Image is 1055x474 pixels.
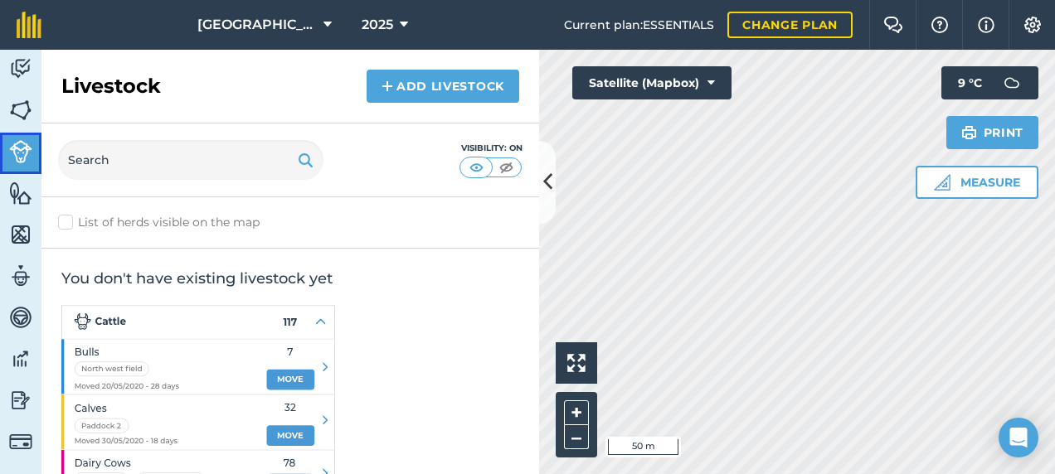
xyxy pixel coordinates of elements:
[466,159,487,176] img: svg+xml;base64,PHN2ZyB4bWxucz0iaHR0cDovL3d3dy53My5vcmcvMjAwMC9zdmciIHdpZHRoPSI1MCIgaGVpZ2h0PSI0MC...
[9,346,32,371] img: svg+xml;base64,PD94bWwgdmVyc2lvbj0iMS4wIiBlbmNvZGluZz0idXRmLTgiPz4KPCEtLSBHZW5lcmF0b3I6IEFkb2JlIE...
[941,66,1038,99] button: 9 °C
[298,150,314,170] img: svg+xml;base64,PHN2ZyB4bWxucz0iaHR0cDovL3d3dy53My5vcmcvMjAwMC9zdmciIHdpZHRoPSIxOSIgaGVpZ2h0PSIyNC...
[572,66,732,99] button: Satellite (Mapbox)
[9,181,32,206] img: svg+xml;base64,PHN2ZyB4bWxucz0iaHR0cDovL3d3dy53My5vcmcvMjAwMC9zdmciIHdpZHRoPSI1NiIgaGVpZ2h0PSI2MC...
[61,268,519,288] h2: You don't have existing livestock yet
[727,12,853,38] a: Change plan
[58,214,523,231] label: List of herds visible on the map
[9,98,32,123] img: svg+xml;base64,PHN2ZyB4bWxucz0iaHR0cDovL3d3dy53My5vcmcvMjAwMC9zdmciIHdpZHRoPSI1NiIgaGVpZ2h0PSI2MC...
[9,388,32,413] img: svg+xml;base64,PD94bWwgdmVyc2lvbj0iMS4wIiBlbmNvZGluZz0idXRmLTgiPz4KPCEtLSBHZW5lcmF0b3I6IEFkb2JlIE...
[9,222,32,247] img: svg+xml;base64,PHN2ZyB4bWxucz0iaHR0cDovL3d3dy53My5vcmcvMjAwMC9zdmciIHdpZHRoPSI1NiIgaGVpZ2h0PSI2MC...
[995,66,1028,99] img: svg+xml;base64,PD94bWwgdmVyc2lvbj0iMS4wIiBlbmNvZGluZz0idXRmLTgiPz4KPCEtLSBHZW5lcmF0b3I6IEFkb2JlIE...
[9,56,32,81] img: svg+xml;base64,PD94bWwgdmVyc2lvbj0iMS4wIiBlbmNvZGluZz0idXRmLTgiPz4KPCEtLSBHZW5lcmF0b3I6IEFkb2JlIE...
[946,116,1039,149] button: Print
[9,305,32,330] img: svg+xml;base64,PD94bWwgdmVyc2lvbj0iMS4wIiBlbmNvZGluZz0idXRmLTgiPz4KPCEtLSBHZW5lcmF0b3I6IEFkb2JlIE...
[382,76,393,96] img: svg+xml;base64,PHN2ZyB4bWxucz0iaHR0cDovL3d3dy53My5vcmcvMjAwMC9zdmciIHdpZHRoPSIxNCIgaGVpZ2h0PSIyNC...
[934,174,950,191] img: Ruler icon
[567,354,586,372] img: Four arrows, one pointing top left, one top right, one bottom right and the last bottom left
[58,140,323,180] input: Search
[362,15,393,35] span: 2025
[930,17,950,33] img: A question mark icon
[9,430,32,453] img: svg+xml;base64,PD94bWwgdmVyc2lvbj0iMS4wIiBlbmNvZGluZz0idXRmLTgiPz4KPCEtLSBHZW5lcmF0b3I6IEFkb2JlIE...
[564,400,589,425] button: +
[61,73,161,99] h2: Livestock
[9,264,32,288] img: svg+xml;base64,PD94bWwgdmVyc2lvbj0iMS4wIiBlbmNvZGluZz0idXRmLTgiPz4KPCEtLSBHZW5lcmF0b3I6IEFkb2JlIE...
[1023,17,1043,33] img: A cog icon
[367,70,519,103] a: Add Livestock
[883,17,903,33] img: Two speech bubbles overlapping with the left bubble in the forefront
[961,123,977,143] img: svg+xml;base64,PHN2ZyB4bWxucz0iaHR0cDovL3d3dy53My5vcmcvMjAwMC9zdmciIHdpZHRoPSIxOSIgaGVpZ2h0PSIyNC...
[197,15,317,35] span: [GEOGRAPHIC_DATA]
[17,12,41,38] img: fieldmargin Logo
[564,425,589,449] button: –
[958,66,982,99] span: 9 ° C
[459,142,523,155] div: Visibility: On
[496,159,517,176] img: svg+xml;base64,PHN2ZyB4bWxucz0iaHR0cDovL3d3dy53My5vcmcvMjAwMC9zdmciIHdpZHRoPSI1MCIgaGVpZ2h0PSI0MC...
[9,140,32,163] img: svg+xml;base64,PD94bWwgdmVyc2lvbj0iMS4wIiBlbmNvZGluZz0idXRmLTgiPz4KPCEtLSBHZW5lcmF0b3I6IEFkb2JlIE...
[564,16,714,34] span: Current plan : ESSENTIALS
[978,15,994,35] img: svg+xml;base64,PHN2ZyB4bWxucz0iaHR0cDovL3d3dy53My5vcmcvMjAwMC9zdmciIHdpZHRoPSIxNyIgaGVpZ2h0PSIxNy...
[916,166,1038,199] button: Measure
[999,418,1038,457] div: Open Intercom Messenger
